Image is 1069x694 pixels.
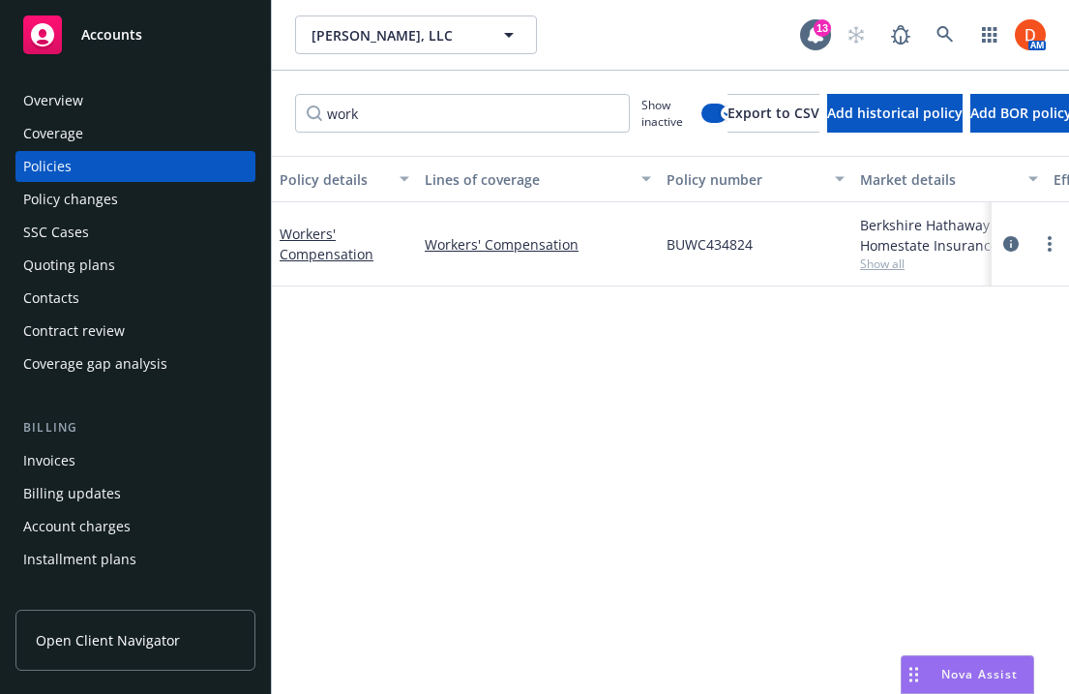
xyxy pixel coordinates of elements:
[999,232,1023,256] a: circleInformation
[15,283,255,314] a: Contacts
[417,156,659,202] button: Lines of coverage
[23,184,118,215] div: Policy changes
[23,283,79,314] div: Contacts
[425,234,651,255] a: Workers' Compensation
[23,348,167,379] div: Coverage gap analysis
[23,217,89,248] div: SSC Cases
[312,25,479,45] span: [PERSON_NAME], LLC
[860,169,1017,190] div: Market details
[15,511,255,542] a: Account charges
[827,104,963,122] span: Add historical policy
[926,15,965,54] a: Search
[280,225,373,263] a: Workers' Compensation
[23,118,83,149] div: Coverage
[15,250,255,281] a: Quoting plans
[659,156,852,202] button: Policy number
[425,169,630,190] div: Lines of coverage
[15,316,255,347] a: Contract review
[15,8,255,62] a: Accounts
[15,85,255,116] a: Overview
[15,184,255,215] a: Policy changes
[295,94,630,133] input: Filter by keyword...
[272,156,417,202] button: Policy details
[23,316,125,347] div: Contract review
[23,511,131,542] div: Account charges
[970,15,1009,54] a: Switch app
[23,544,136,575] div: Installment plans
[15,478,255,509] a: Billing updates
[837,15,876,54] a: Start snowing
[941,666,1018,682] span: Nova Assist
[1015,19,1046,50] img: photo
[15,544,255,575] a: Installment plans
[881,15,920,54] a: Report a Bug
[901,655,1034,694] button: Nova Assist
[15,217,255,248] a: SSC Cases
[728,94,819,133] button: Export to CSV
[81,27,142,43] span: Accounts
[23,250,115,281] div: Quoting plans
[23,445,75,476] div: Invoices
[15,151,255,182] a: Policies
[23,85,83,116] div: Overview
[860,215,1038,256] div: Berkshire Hathaway Homestate Insurance Company, Berkshire Hathaway Homestate Companies (BHHC)
[827,94,963,133] button: Add historical policy
[902,656,926,693] div: Drag to move
[23,151,72,182] div: Policies
[667,234,753,255] span: BUWC434824
[295,15,537,54] button: [PERSON_NAME], LLC
[814,19,831,37] div: 13
[15,118,255,149] a: Coverage
[36,630,180,650] span: Open Client Navigator
[728,104,819,122] span: Export to CSV
[15,418,255,438] div: Billing
[15,445,255,476] a: Invoices
[15,348,255,379] a: Coverage gap analysis
[641,97,694,130] span: Show inactive
[860,256,1038,272] span: Show all
[23,478,121,509] div: Billing updates
[1038,232,1061,256] a: more
[280,169,388,190] div: Policy details
[667,169,823,190] div: Policy number
[852,156,1046,202] button: Market details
